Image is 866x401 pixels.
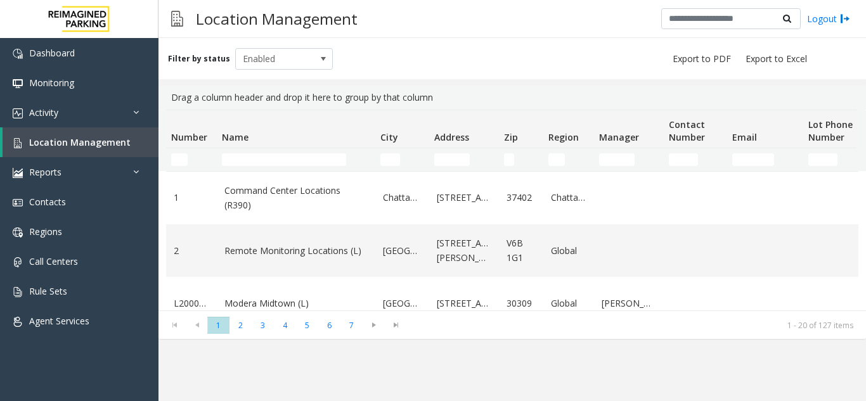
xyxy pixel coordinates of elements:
[168,53,230,65] label: Filter by status
[13,49,23,59] img: 'icon'
[222,131,249,143] span: Name
[673,53,731,65] span: Export to PDF
[548,131,579,143] span: Region
[380,131,398,143] span: City
[171,153,188,166] input: Number Filter
[13,287,23,297] img: 'icon'
[551,191,586,205] a: Chattanooga
[318,317,340,334] span: Page 6
[29,255,78,267] span: Call Centers
[746,53,807,65] span: Export to Excel
[13,108,23,118] img: 'icon'
[599,131,639,143] span: Manager
[363,316,385,334] span: Go to the next page
[415,320,853,331] kendo-pager-info: 1 - 20 of 127 items
[437,191,491,205] a: [STREET_ADDRESS]
[158,110,866,310] div: Data table
[669,118,705,143] span: Contact Number
[29,285,67,297] span: Rule Sets
[387,320,404,330] span: Go to the last page
[171,3,183,34] img: pageIcon
[383,296,422,310] a: [GEOGRAPHIC_DATA]
[13,138,23,148] img: 'icon'
[504,131,518,143] span: Zip
[434,153,470,166] input: Address Filter
[504,153,514,166] input: Zip Filter
[13,168,23,178] img: 'icon'
[29,47,75,59] span: Dashboard
[166,86,858,110] div: Drag a column header and drop it here to group by that column
[190,3,364,34] h3: Location Management
[171,131,207,143] span: Number
[740,50,812,68] button: Export to Excel
[551,244,586,258] a: Global
[727,148,803,171] td: Email Filter
[664,148,727,171] td: Contact Number Filter
[669,153,698,166] input: Contact Number Filter
[340,317,363,334] span: Page 7
[732,153,774,166] input: Email Filter
[507,296,536,310] a: 30309
[224,244,368,258] a: Remote Monitoring Locations (L)
[29,77,74,89] span: Monitoring
[222,153,346,166] input: Name Filter
[602,296,656,310] a: [PERSON_NAME]
[174,296,209,310] a: L20000500
[668,50,736,68] button: Export to PDF
[29,106,58,118] span: Activity
[13,79,23,89] img: 'icon'
[380,153,400,166] input: City Filter
[383,244,422,258] a: [GEOGRAPHIC_DATA]
[13,257,23,267] img: 'icon'
[29,136,131,148] span: Location Management
[437,236,491,265] a: [STREET_ADDRESS][PERSON_NAME]
[236,49,313,69] span: Enabled
[732,131,757,143] span: Email
[13,227,23,238] img: 'icon'
[507,191,536,205] a: 37402
[507,236,536,265] a: V6B 1G1
[29,166,61,178] span: Reports
[429,148,499,171] td: Address Filter
[807,12,850,25] a: Logout
[13,317,23,327] img: 'icon'
[3,127,158,157] a: Location Management
[599,153,635,166] input: Manager Filter
[808,153,837,166] input: Lot Phone Number Filter
[548,153,565,166] input: Region Filter
[296,317,318,334] span: Page 5
[383,191,422,205] a: Chattanooga
[13,198,23,208] img: 'icon'
[224,296,368,310] a: Modera Midtown (L)
[274,317,296,334] span: Page 4
[174,191,209,205] a: 1
[365,320,382,330] span: Go to the next page
[229,317,252,334] span: Page 2
[594,148,664,171] td: Manager Filter
[434,131,469,143] span: Address
[29,315,89,327] span: Agent Services
[29,196,66,208] span: Contacts
[385,316,407,334] span: Go to the last page
[551,296,586,310] a: Global
[174,244,209,258] a: 2
[375,148,429,171] td: City Filter
[840,12,850,25] img: logout
[252,317,274,334] span: Page 3
[499,148,543,171] td: Zip Filter
[166,148,217,171] td: Number Filter
[217,148,375,171] td: Name Filter
[224,184,368,212] a: Command Center Locations (R390)
[437,296,491,310] a: [STREET_ADDRESS]
[207,317,229,334] span: Page 1
[543,148,594,171] td: Region Filter
[29,226,62,238] span: Regions
[808,118,853,143] span: Lot Phone Number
